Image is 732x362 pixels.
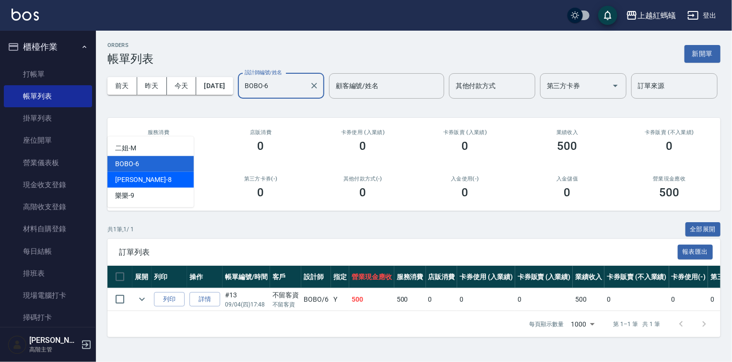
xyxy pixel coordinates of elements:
[630,129,709,136] h2: 卡券販賣 (不入業績)
[132,266,152,288] th: 展開
[684,7,720,24] button: 登出
[685,49,720,58] a: 新開單
[331,266,349,288] th: 指定
[323,176,402,182] h2: 其他付款方式(-)
[685,45,720,63] button: 新開單
[187,266,223,288] th: 操作
[598,6,617,25] button: save
[573,266,604,288] th: 業績收入
[604,266,669,288] th: 卡券販賣 (不入業績)
[4,129,92,151] a: 座位開單
[307,79,321,92] button: Clear
[258,186,264,199] h3: 0
[107,52,153,66] h3: 帳單列表
[638,10,676,22] div: 上越紅螞蟻
[331,288,349,311] td: Y
[272,290,299,300] div: 不留客資
[152,266,187,288] th: 列印
[669,266,708,288] th: 卡券使用(-)
[528,176,607,182] h2: 入金儲值
[115,175,172,185] span: [PERSON_NAME] -8
[457,266,515,288] th: 卡券使用 (入業績)
[360,186,366,199] h3: 0
[4,284,92,306] a: 現場電腦打卡
[221,129,300,136] h2: 店販消費
[567,311,598,337] div: 1000
[107,225,134,234] p: 共 1 筆, 1 / 1
[426,266,458,288] th: 店販消費
[167,77,197,95] button: 今天
[301,266,331,288] th: 設計師
[189,292,220,307] a: 詳情
[660,186,680,199] h3: 500
[614,320,660,328] p: 第 1–1 筆 共 1 筆
[196,77,233,95] button: [DATE]
[323,129,402,136] h2: 卡券使用 (入業績)
[29,336,78,345] h5: [PERSON_NAME]
[608,78,623,93] button: Open
[685,222,721,237] button: 全部展開
[573,288,604,311] td: 500
[462,186,469,199] h3: 0
[4,240,92,262] a: 每日結帳
[115,159,139,169] span: BOBO -6
[221,176,300,182] h2: 第三方卡券(-)
[154,292,185,307] button: 列印
[12,9,39,21] img: Logo
[669,288,708,311] td: 0
[225,300,268,309] p: 09/04 (四) 17:48
[4,262,92,284] a: 排班表
[270,266,302,288] th: 客戶
[529,320,564,328] p: 每頁顯示數量
[4,306,92,328] a: 掃碼打卡
[4,174,92,196] a: 現金收支登錄
[8,335,27,354] img: Person
[137,77,167,95] button: 昨天
[462,139,469,153] h3: 0
[107,42,153,48] h2: ORDERS
[515,266,573,288] th: 卡券販賣 (入業績)
[115,143,136,153] span: 二姐 -M
[115,191,134,201] span: 樂樂 -9
[4,85,92,107] a: 帳單列表
[4,218,92,240] a: 材料自購登錄
[119,248,678,257] span: 訂單列表
[666,139,673,153] h3: 0
[301,288,331,311] td: BOBO /6
[425,176,505,182] h2: 入金使用(-)
[4,152,92,174] a: 營業儀表板
[4,63,92,85] a: 打帳單
[107,77,137,95] button: 前天
[678,247,713,256] a: 報表匯出
[528,129,607,136] h2: 業績收入
[4,107,92,129] a: 掛單列表
[119,129,198,136] h3: 服務消費
[4,196,92,218] a: 高階收支登錄
[29,345,78,354] p: 高階主管
[564,186,571,199] h3: 0
[394,288,426,311] td: 500
[630,176,709,182] h2: 營業現金應收
[349,288,394,311] td: 500
[457,288,515,311] td: 0
[349,266,394,288] th: 營業現金應收
[557,139,578,153] h3: 500
[425,129,505,136] h2: 卡券販賣 (入業績)
[515,288,573,311] td: 0
[135,292,149,306] button: expand row
[622,6,680,25] button: 上越紅螞蟻
[360,139,366,153] h3: 0
[4,34,92,59] button: 櫃檯作業
[604,288,669,311] td: 0
[426,288,458,311] td: 0
[258,139,264,153] h3: 0
[272,300,299,309] p: 不留客資
[223,288,270,311] td: #13
[394,266,426,288] th: 服務消費
[245,69,282,76] label: 設計師編號/姓名
[678,245,713,260] button: 報表匯出
[223,266,270,288] th: 帳單編號/時間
